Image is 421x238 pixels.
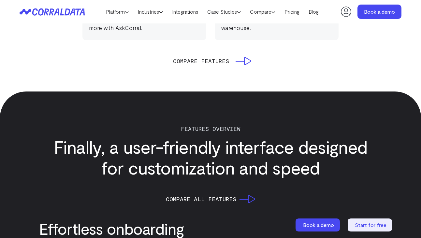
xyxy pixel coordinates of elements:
a: Case Studies [203,7,245,17]
a: Start for free [348,218,393,231]
span: Book a demo [303,222,334,228]
span: Compare all features [166,194,236,203]
p: FEATURES Overview [50,124,371,133]
span: Start for free [355,222,386,228]
a: Compare [245,7,280,17]
a: Blog [304,7,323,17]
a: Pricing [280,7,304,17]
h2: Finally, a user-friendly interface designed for customization and speed [50,136,371,178]
a: Integrations [167,7,203,17]
a: Compare all features [166,194,255,203]
a: Book a demo [296,218,341,231]
a: Book a demo [357,5,401,19]
a: Compare Features [173,56,248,65]
a: Industries [133,7,167,17]
span: Compare Features [173,56,229,65]
a: Platform [101,7,133,17]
